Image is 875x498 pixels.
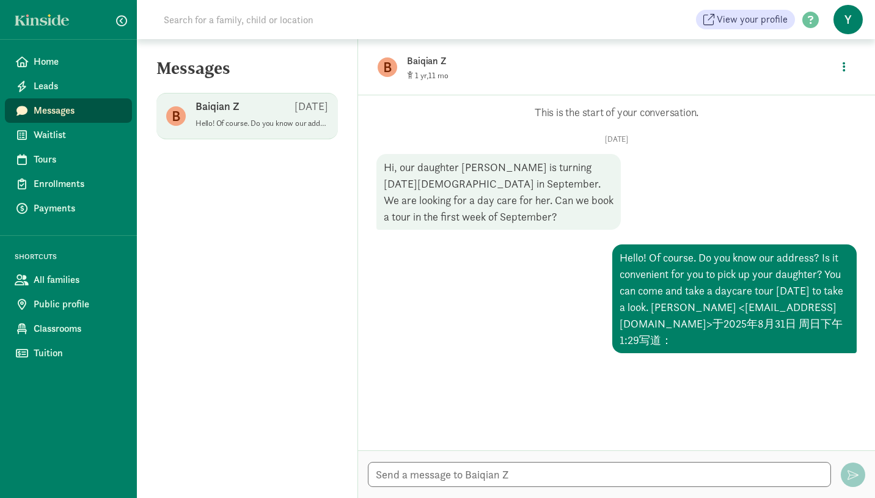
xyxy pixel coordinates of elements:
input: Search for a family, child or location [156,7,499,32]
span: Classrooms [34,321,122,336]
p: This is the start of your conversation. [376,105,857,120]
span: All families [34,273,122,287]
a: Payments [5,196,132,221]
div: Hi, our daughter [PERSON_NAME] is turning [DATE][DEMOGRAPHIC_DATA] in September. We are looking f... [376,154,621,230]
h5: Messages [137,59,357,88]
span: Enrollments [34,177,122,191]
a: View your profile [696,10,795,29]
span: Home [34,54,122,69]
span: Payments [34,201,122,216]
span: y [833,5,863,34]
span: Tuition [34,346,122,361]
a: Home [5,49,132,74]
a: Enrollments [5,172,132,196]
a: Leads [5,74,132,98]
span: 1 [415,70,428,81]
p: Hello! Of course. Do you know our address? Is it convenient for you to pick up your daughter? You... [196,119,328,128]
p: [DATE] [376,134,857,144]
div: Hello! Of course. Do you know our address? Is it convenient for you to pick up your daughter? You... [612,244,857,353]
span: Leads [34,79,122,93]
span: Waitlist [34,128,122,142]
span: Public profile [34,297,122,312]
p: Baiqian Z [407,53,792,70]
a: Messages [5,98,132,123]
figure: B [378,57,397,77]
a: Public profile [5,292,132,317]
span: 11 [428,70,448,81]
a: All families [5,268,132,292]
span: View your profile [717,12,788,27]
a: Classrooms [5,317,132,341]
p: Baiqian Z [196,99,240,114]
span: Messages [34,103,122,118]
a: Tours [5,147,132,172]
p: [DATE] [295,99,328,114]
span: Tours [34,152,122,167]
a: Waitlist [5,123,132,147]
a: Tuition [5,341,132,365]
figure: B [166,106,186,126]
